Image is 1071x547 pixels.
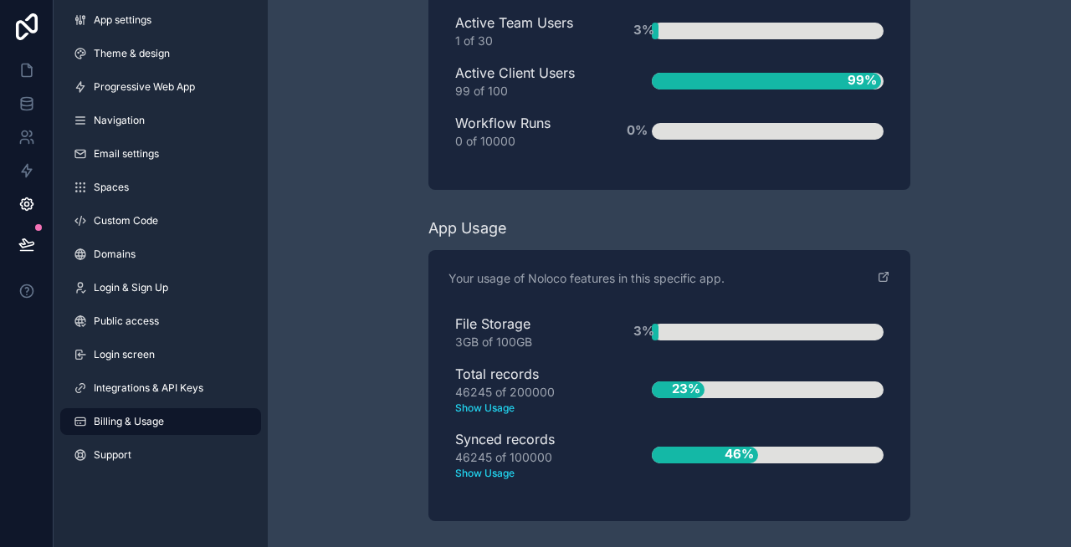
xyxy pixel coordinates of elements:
span: 0% [623,117,652,145]
a: Navigation [60,107,261,134]
a: App settings [60,7,261,33]
div: 0 of 10000 [455,133,598,150]
div: Synced records [455,429,598,481]
a: Login screen [60,341,261,368]
div: Workflow Runs [455,113,598,150]
a: Email settings [60,141,261,167]
div: 1 of 30 [455,33,598,49]
a: Support [60,442,261,468]
a: Progressive Web App [60,74,261,100]
div: Active Team Users [455,13,598,49]
span: Spaces [94,181,129,194]
span: 23% [668,376,705,403]
span: 46% [720,441,758,468]
span: Support [94,448,131,462]
div: Total records [455,364,598,416]
span: 3% [629,17,658,44]
span: 99% [843,67,881,95]
span: Login screen [94,348,155,361]
div: Active Client Users [455,63,598,100]
span: Navigation [94,114,145,127]
a: Custom Code [60,207,261,234]
span: Progressive Web App [94,80,195,94]
div: App Usage [428,217,507,240]
div: 3GB of 100GB [455,334,598,350]
a: Domains [60,241,261,268]
span: 3% [629,318,658,345]
span: Login & Sign Up [94,281,168,294]
div: 99 of 100 [455,83,598,100]
span: Theme & design [94,47,170,60]
text: Show Usage [455,401,598,416]
a: Login & Sign Up [60,274,261,301]
span: App settings [94,13,151,27]
a: Public access [60,308,261,335]
span: Custom Code [94,214,158,227]
a: Integrations & API Keys [60,375,261,401]
span: Billing & Usage [94,415,164,428]
span: Email settings [94,147,159,161]
a: Billing & Usage [60,408,261,435]
a: Spaces [60,174,261,201]
text: Show Usage [455,466,598,481]
span: Domains [94,248,136,261]
span: Public access [94,314,159,328]
div: 46245 of 100000 [455,449,598,481]
p: Your usage of Noloco features in this specific app. [448,270,725,287]
span: Integrations & API Keys [94,381,203,395]
a: Theme & design [60,40,261,67]
div: File Storage [455,314,598,350]
div: 46245 of 200000 [455,384,598,416]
